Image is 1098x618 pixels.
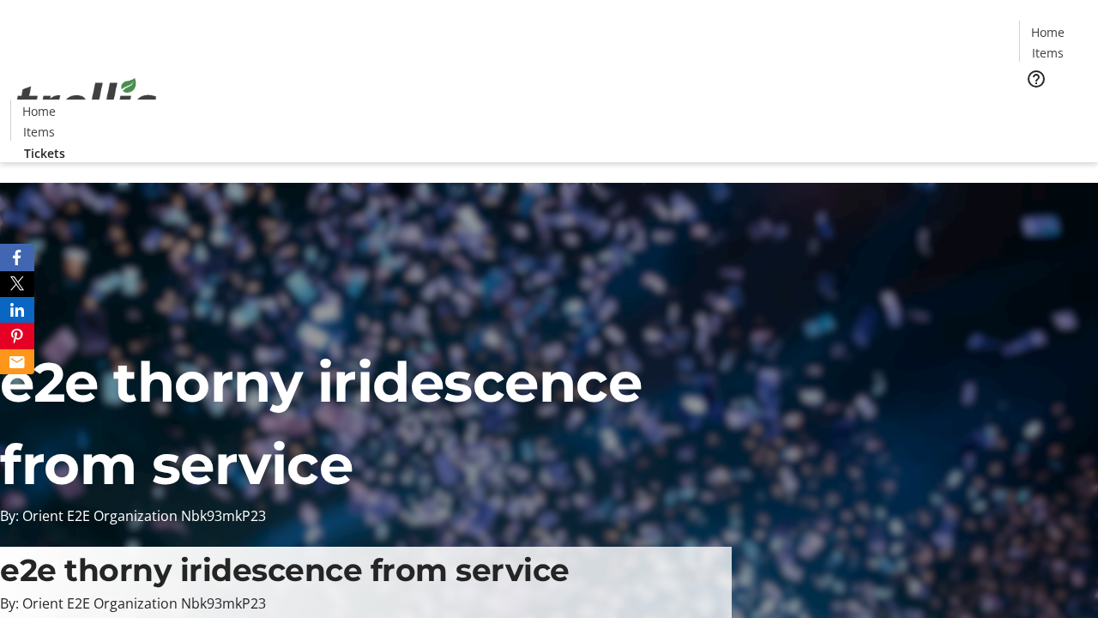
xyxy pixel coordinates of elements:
a: Items [1020,44,1075,62]
span: Home [1031,23,1065,41]
span: Items [1032,44,1064,62]
span: Tickets [1033,100,1074,118]
a: Home [11,102,66,120]
a: Home [1020,23,1075,41]
a: Tickets [1019,100,1088,118]
span: Home [22,102,56,120]
span: Tickets [24,144,65,162]
span: Items [23,123,55,141]
button: Help [1019,62,1053,96]
img: Orient E2E Organization Nbk93mkP23's Logo [10,59,163,145]
a: Tickets [10,144,79,162]
a: Items [11,123,66,141]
